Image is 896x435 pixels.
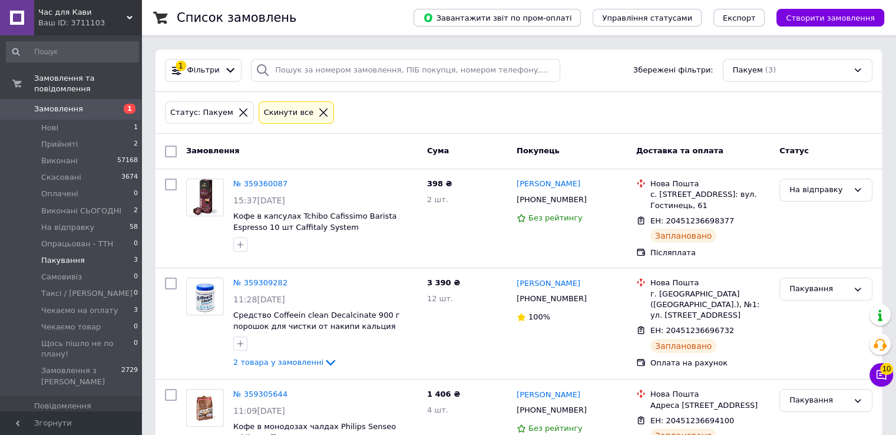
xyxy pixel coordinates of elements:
img: Фото товару [187,393,223,424]
div: Статус: Пакуем [168,107,236,119]
span: [PHONE_NUMBER] [517,195,587,204]
button: Управління статусами [593,9,702,27]
span: ЕН: 20451236694100 [650,416,734,425]
span: ЕН: 20451236696732 [650,326,734,335]
span: 0 [134,272,138,282]
span: 0 [134,189,138,199]
div: г. [GEOGRAPHIC_DATA] ([GEOGRAPHIC_DATA].), №1: ул. [STREET_ADDRESS] [650,289,770,321]
input: Пошук за номером замовлення, ПІБ покупця, номером телефону, Email, номером накладної [251,59,560,82]
div: Післяплата [650,248,770,258]
span: 2 товара у замовленні [233,358,323,367]
div: с. [STREET_ADDRESS]: вул. Гостинець, 61 [650,189,770,210]
button: Експорт [713,9,765,27]
span: Пакуем [733,65,763,76]
a: № 359309282 [233,278,287,287]
div: На відправку [789,184,848,196]
span: На відправку [41,222,94,233]
span: 11:28[DATE] [233,295,285,304]
span: 57168 [117,156,138,166]
span: [PHONE_NUMBER] [517,294,587,303]
span: 58 [130,222,138,233]
span: Замовлення [186,146,239,155]
span: Нові [41,123,58,133]
span: [PHONE_NUMBER] [517,406,587,414]
span: 1 406 ₴ [427,390,460,398]
span: Самовивіз [41,272,82,282]
span: 10 [880,363,893,375]
div: Нова Пошта [650,278,770,288]
span: Скасовані [41,172,81,183]
span: Виконані СЬОГОДНІ [41,206,121,216]
span: Щось пішло не по плану! [41,338,134,360]
span: 398 ₴ [427,179,452,188]
span: 4 шт. [427,406,448,414]
span: 11:09[DATE] [233,406,285,416]
div: Адреса [STREET_ADDRESS] [650,400,770,411]
span: Прийняті [41,139,78,150]
span: 3674 [121,172,138,183]
button: Створити замовлення [776,9,884,27]
span: Збережені фільтри: [633,65,713,76]
span: Оплачені [41,189,78,199]
span: 3 [134,255,138,266]
span: Опрацьован - ТТН [41,239,113,249]
img: Фото товару [193,179,216,216]
a: Фото товару [186,179,224,216]
span: (3) [765,65,776,74]
span: Замовлення з [PERSON_NAME] [41,365,121,387]
span: 0 [134,288,138,299]
span: Управління статусами [602,14,692,22]
span: Експорт [723,14,756,22]
img: Фото товару [187,278,223,315]
button: Завантажити звіт по пром-оплаті [414,9,581,27]
span: Без рейтингу [528,424,583,433]
div: Пакування [789,283,848,295]
span: Пакування [41,255,85,266]
span: 15:37[DATE] [233,196,285,205]
span: Cума [427,146,449,155]
a: Средство Coffeein clean Decalcinate 900 г порошок для чистки от накипи кальция [233,311,400,331]
span: 0 [134,239,138,249]
a: № 359305644 [233,390,287,398]
a: [PERSON_NAME] [517,390,580,401]
span: 2 [134,139,138,150]
span: Повідомлення [34,401,91,411]
a: Фото товару [186,278,224,315]
span: 12 шт. [427,294,453,303]
span: 0 [134,338,138,360]
a: 2 товара у замовленні [233,358,338,367]
span: Замовлення [34,104,83,114]
span: Чекаємо товар [41,322,101,332]
span: 2729 [121,365,138,387]
span: 100% [528,312,550,321]
span: Статус [779,146,809,155]
a: Фото товару [186,389,224,427]
span: Доставка та оплата [636,146,723,155]
div: Cкинути все [262,107,316,119]
span: Завантажити звіт по пром-оплаті [423,12,571,23]
div: 1 [176,61,186,71]
a: [PERSON_NAME] [517,278,580,289]
span: Фільтри [187,65,220,76]
span: 3 390 ₴ [427,278,460,287]
span: Покупець [517,146,560,155]
div: Нова Пошта [650,179,770,189]
span: Виконані [41,156,78,166]
span: 2 [134,206,138,216]
div: Заплановано [650,229,717,243]
div: Пакування [789,394,848,407]
a: Кофе в капсулах Tchibo Cafissimo Barista Espresso 10 шт Caffitaly System [233,212,396,232]
a: № 359360087 [233,179,287,188]
span: ЕН: 20451236698377 [650,216,734,225]
span: 2 шт. [427,195,448,204]
span: 0 [134,322,138,332]
div: Нова Пошта [650,389,770,400]
a: Створити замовлення [765,13,884,22]
span: Чекаємо на оплату [41,305,118,316]
span: Час для Кави [38,7,127,18]
button: Чат з покупцем10 [869,363,893,387]
span: 1 [134,123,138,133]
div: Заплановано [650,339,717,353]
